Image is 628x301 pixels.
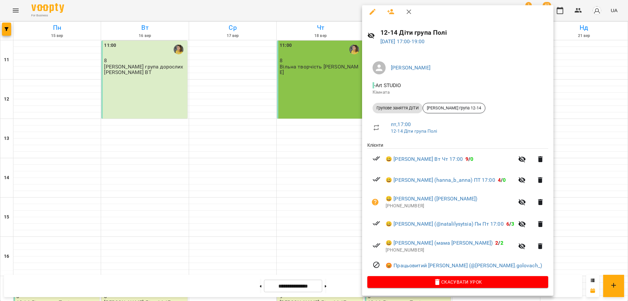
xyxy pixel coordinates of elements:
div: [PERSON_NAME] група 12-14 [423,103,485,113]
a: 😀 [PERSON_NAME] ([PERSON_NAME]) [386,195,478,203]
svg: Візит сплачено [373,219,380,227]
b: / [498,177,506,183]
p: [PHONE_NUMBER] [386,247,514,254]
span: [PERSON_NAME] група 12-14 [423,105,485,111]
b: / [465,156,473,162]
span: 9 [465,156,468,162]
a: 😀 [PERSON_NAME] (мама [PERSON_NAME]) [386,239,493,247]
svg: Візит сплачено [373,241,380,249]
span: - Art STUDIO [373,82,403,88]
a: 😡 Працьовитий [PERSON_NAME] (@[PERSON_NAME].golovach_) [386,262,542,270]
button: Скасувати Урок [367,276,548,288]
span: 0 [503,177,506,183]
a: 😀 [PERSON_NAME] (hanna_b_anna) ПТ 17:00 [386,176,495,184]
span: 0 [470,156,473,162]
span: 4 [498,177,501,183]
b: / [495,240,503,246]
span: 2 [500,240,503,246]
a: [PERSON_NAME] [391,65,430,71]
span: Скасувати Урок [373,278,543,286]
span: Групове заняття ДІТИ [373,105,423,111]
a: [DATE] 17:00-19:00 [380,38,425,45]
a: пт , 17:00 [391,121,411,127]
svg: Візит сплачено [373,155,380,162]
h6: 12-14 Діти група Полі [380,28,548,38]
p: [PHONE_NUMBER] [386,203,514,209]
a: 12-14 Діти група Полі [391,128,437,134]
svg: Візит скасовано [373,261,380,269]
a: 😀 [PERSON_NAME] (@natalilysytsia) Пн Пт 17:00 [386,220,504,228]
b: / [506,221,514,227]
span: 3 [511,221,514,227]
ul: Клієнти [367,142,548,276]
a: 😀 [PERSON_NAME] Вт Чт 17:00 [386,155,463,163]
p: Кімната [373,89,543,96]
svg: Візит сплачено [373,175,380,183]
span: 6 [506,221,509,227]
span: 2 [495,240,498,246]
button: Візит ще не сплачено. Додати оплату? [367,194,383,210]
